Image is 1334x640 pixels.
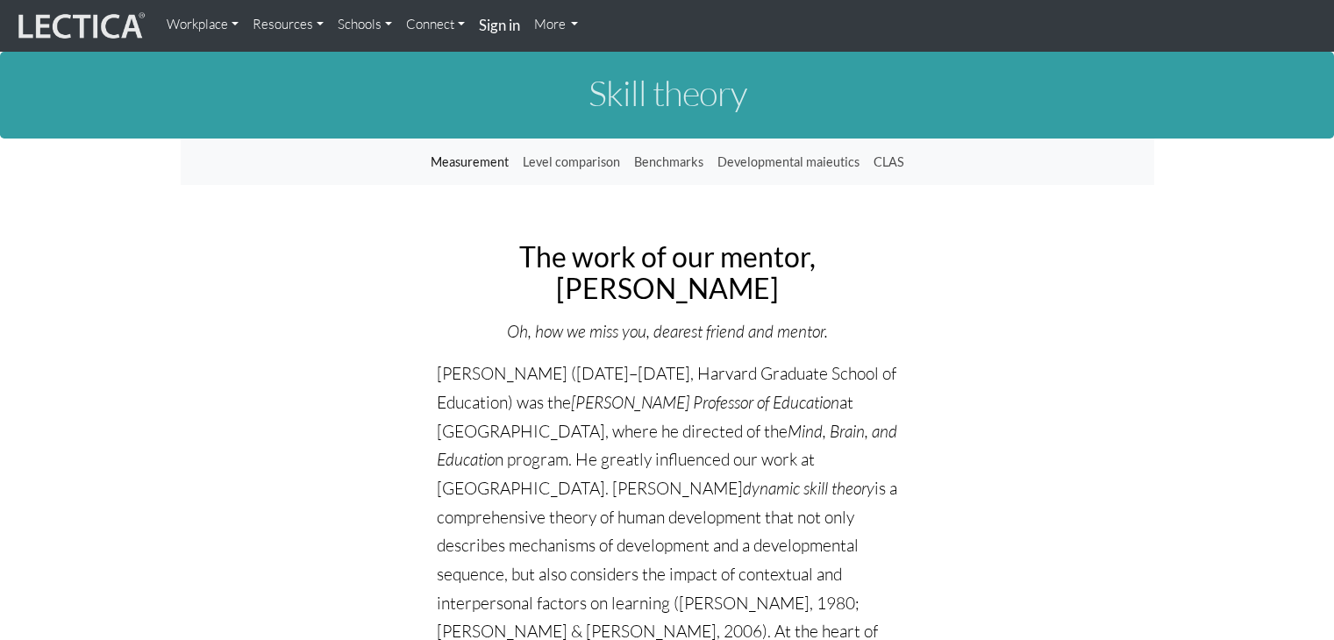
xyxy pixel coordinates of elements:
[479,16,520,34] strong: Sign in
[867,146,911,179] a: CLAS
[516,146,627,179] a: Level comparison
[181,74,1154,112] h1: Skill theory
[627,146,710,179] a: Benchmarks
[743,478,874,499] i: dynamic skill theory
[160,7,246,42] a: Workplace
[571,392,839,413] i: [PERSON_NAME] Professor of Education
[437,241,897,302] h2: The work of our mentor, [PERSON_NAME]
[424,146,516,179] a: Measurement
[527,7,586,42] a: More
[472,7,527,45] a: Sign in
[14,10,146,43] img: lecticalive
[507,321,828,342] i: Oh, how we miss you, dearest friend and mentor.
[331,7,399,42] a: Schools
[246,7,331,42] a: Resources
[710,146,867,179] a: Developmental maieutics
[399,7,472,42] a: Connect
